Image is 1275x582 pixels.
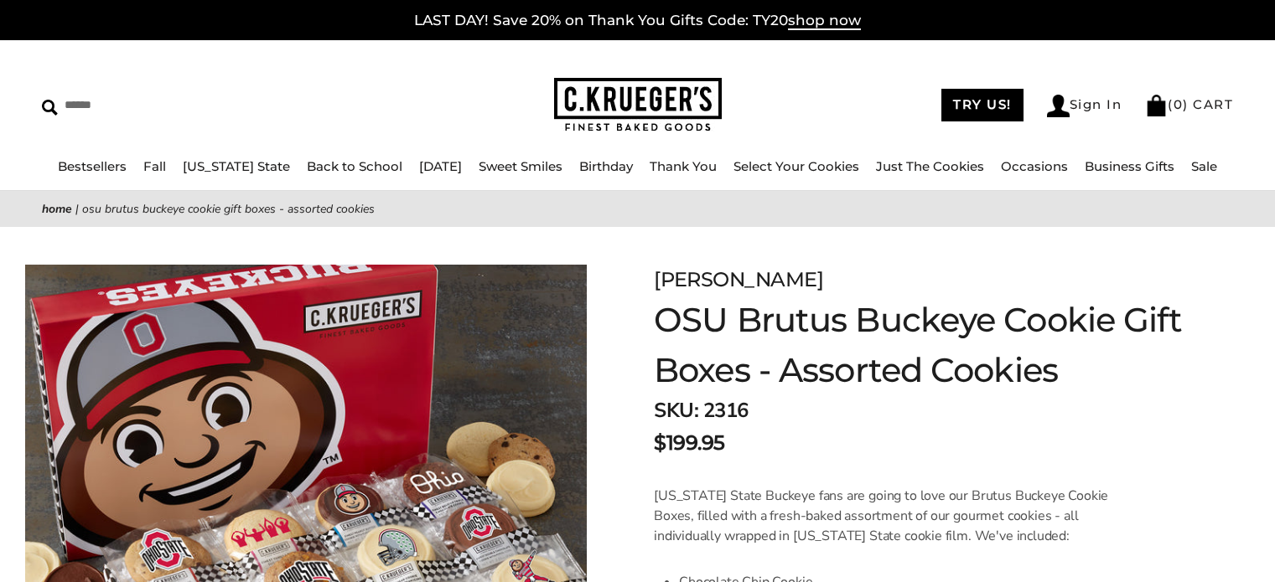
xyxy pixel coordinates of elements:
[941,89,1024,121] a: TRY US!
[414,12,861,30] a: LAST DAY! Save 20% on Thank You Gifts Code: TY20shop now
[1085,158,1174,174] a: Business Gifts
[1191,158,1217,174] a: Sale
[42,201,72,217] a: Home
[654,295,1189,395] h1: OSU Brutus Buckeye Cookie Gift Boxes - Assorted Cookies
[554,78,722,132] img: C.KRUEGER'S
[579,158,633,174] a: Birthday
[82,201,375,217] span: OSU Brutus Buckeye Cookie Gift Boxes - Assorted Cookies
[1047,95,1122,117] a: Sign In
[654,265,1189,295] div: [PERSON_NAME]
[733,158,859,174] a: Select Your Cookies
[1174,96,1184,112] span: 0
[788,12,861,30] span: shop now
[183,158,290,174] a: [US_STATE] State
[703,397,749,424] span: 2316
[58,158,127,174] a: Bestsellers
[42,92,324,118] input: Search
[654,397,698,424] strong: SKU:
[1145,96,1233,112] a: (0) CART
[479,158,562,174] a: Sweet Smiles
[654,428,725,458] span: $199.95
[1001,158,1068,174] a: Occasions
[75,201,79,217] span: |
[1145,95,1168,116] img: Bag
[307,158,402,174] a: Back to School
[1047,95,1070,117] img: Account
[650,158,717,174] a: Thank You
[143,158,166,174] a: Fall
[419,158,462,174] a: [DATE]
[42,199,1233,219] nav: breadcrumbs
[654,486,1112,546] p: [US_STATE] State Buckeye fans are going to love our Brutus Buckeye Cookie Boxes, filled with a fr...
[42,100,58,116] img: Search
[876,158,984,174] a: Just The Cookies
